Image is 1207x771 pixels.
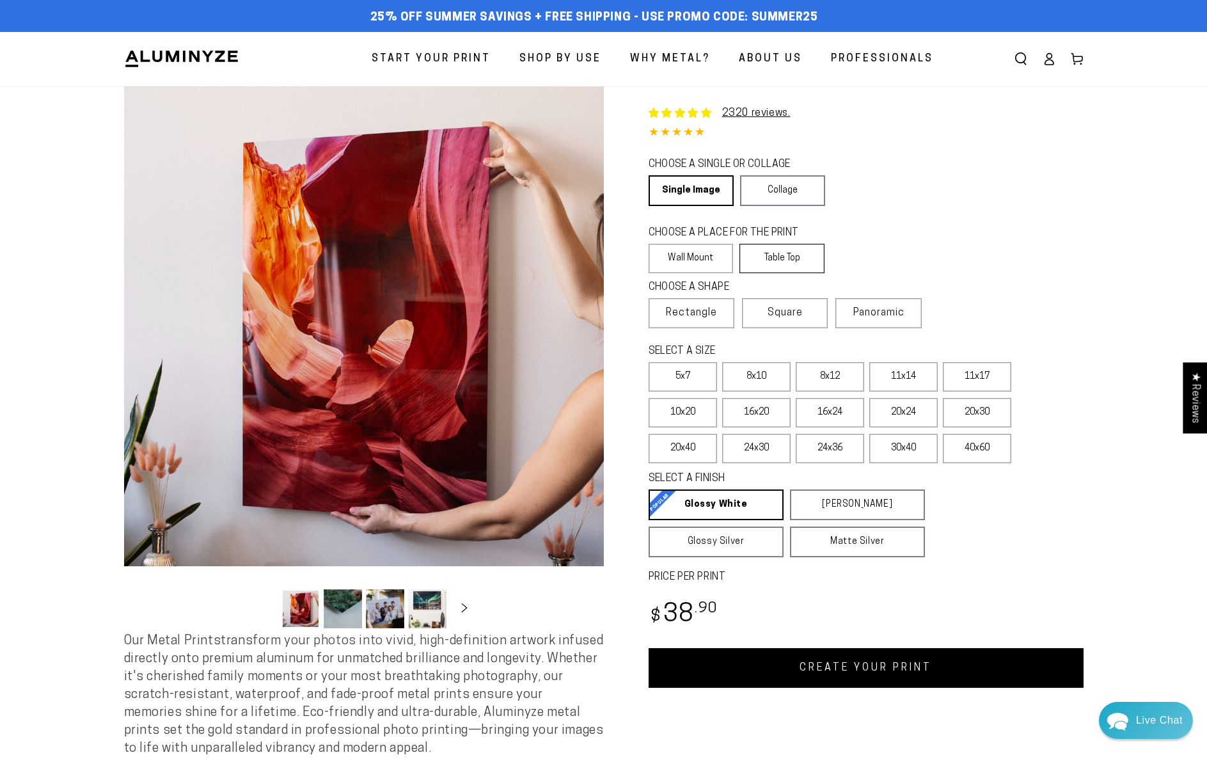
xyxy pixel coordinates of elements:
label: Wall Mount [649,244,734,273]
button: Slide left [249,594,278,623]
span: Shop By Use [519,50,601,68]
sup: .90 [695,601,718,616]
button: Slide right [450,594,478,623]
div: 4.85 out of 5.0 stars [649,124,1084,143]
a: Start Your Print [362,42,500,76]
label: 40x60 [943,434,1011,463]
div: Chat widget toggle [1099,702,1193,739]
label: 8x12 [796,362,864,392]
div: Contact Us Directly [1136,702,1183,739]
label: 10x20 [649,398,717,427]
a: Collage [740,175,825,206]
label: 20x40 [649,434,717,463]
button: Load image 4 in gallery view [408,589,446,628]
button: Load image 1 in gallery view [281,589,320,628]
label: 11x14 [869,362,938,392]
span: Rectangle [666,305,717,321]
label: 8x10 [722,362,791,392]
a: Single Image [649,175,734,206]
a: CREATE YOUR PRINT [649,648,1084,688]
label: 11x17 [943,362,1011,392]
span: $ [651,608,661,626]
legend: CHOOSE A SHAPE [649,280,815,295]
img: Aluminyze [124,49,239,68]
span: Start Your Print [372,50,491,68]
a: Glossy White [649,489,784,520]
label: 20x30 [943,398,1011,427]
a: About Us [729,42,812,76]
label: 24x30 [722,434,791,463]
button: Load image 3 in gallery view [366,589,404,628]
span: Professionals [831,50,933,68]
span: Square [768,305,803,321]
span: Panoramic [853,308,904,318]
a: [PERSON_NAME] [790,489,925,520]
legend: SELECT A SIZE [649,344,904,359]
label: PRICE PER PRINT [649,570,1084,585]
a: Why Metal? [620,42,720,76]
span: 25% off Summer Savings + Free Shipping - Use Promo Code: SUMMER25 [370,11,818,25]
a: Glossy Silver [649,527,784,557]
a: 2320 reviews. [722,108,791,118]
label: 20x24 [869,398,938,427]
button: Load image 2 in gallery view [324,589,362,628]
span: About Us [739,50,802,68]
bdi: 38 [649,603,718,628]
div: Click to open Judge.me floating reviews tab [1183,362,1207,433]
span: Our Metal Prints transform your photos into vivid, high-definition artwork infused directly onto ... [124,635,604,755]
media-gallery: Gallery Viewer [124,86,604,632]
span: Why Metal? [630,50,710,68]
legend: CHOOSE A SINGLE OR COLLAGE [649,157,814,172]
legend: SELECT A FINISH [649,472,894,486]
legend: CHOOSE A PLACE FOR THE PRINT [649,226,813,241]
a: Shop By Use [510,42,611,76]
label: 30x40 [869,434,938,463]
summary: Search our site [1007,45,1035,73]
label: 16x20 [722,398,791,427]
label: 5x7 [649,362,717,392]
label: Table Top [739,244,824,273]
label: 16x24 [796,398,864,427]
a: Matte Silver [790,527,925,557]
label: 24x36 [796,434,864,463]
a: Professionals [821,42,943,76]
